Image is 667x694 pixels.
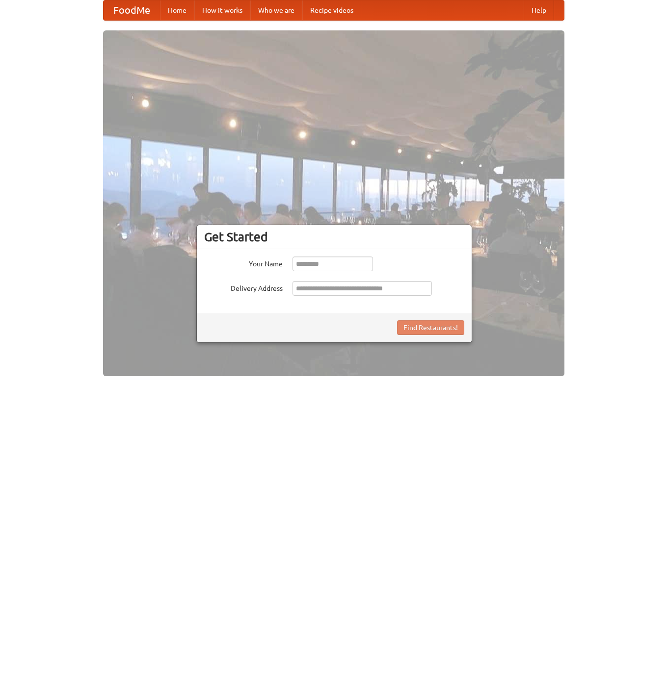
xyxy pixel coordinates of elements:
[204,230,464,244] h3: Get Started
[524,0,554,20] a: Help
[160,0,194,20] a: Home
[397,320,464,335] button: Find Restaurants!
[204,281,283,293] label: Delivery Address
[194,0,250,20] a: How it works
[104,0,160,20] a: FoodMe
[302,0,361,20] a: Recipe videos
[250,0,302,20] a: Who we are
[204,257,283,269] label: Your Name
